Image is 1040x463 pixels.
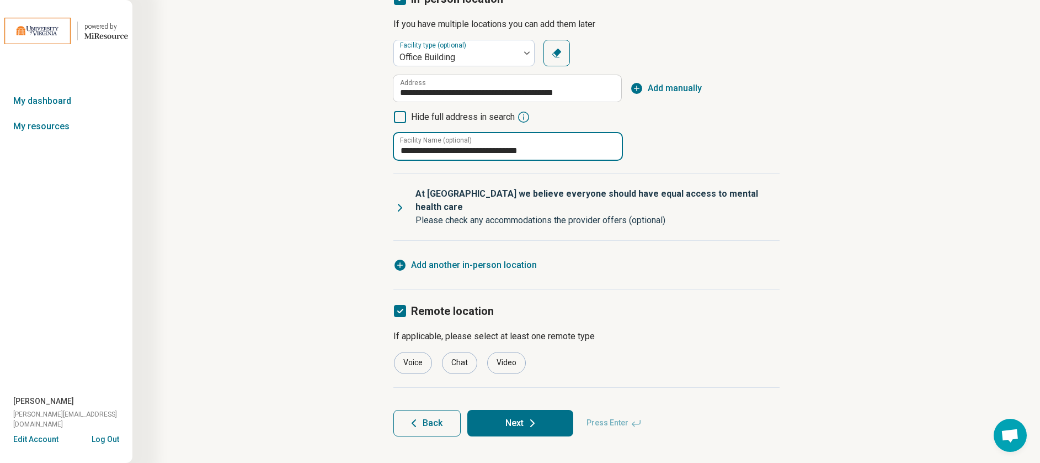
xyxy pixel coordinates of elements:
[4,18,128,44] a: University of Virginiapowered by
[630,82,702,95] button: Add manually
[400,137,472,144] label: Facility Name (optional)
[393,330,780,343] p: If applicable, please select at least one remote type
[580,410,648,436] span: Press Enter
[393,174,780,240] summary: At [GEOGRAPHIC_DATA] we believe everyone should have equal access to mental health carePlease che...
[400,41,468,49] label: Facility type (optional)
[411,304,494,318] span: Remote location
[13,409,132,429] span: [PERSON_NAME][EMAIL_ADDRESS][DOMAIN_NAME]
[4,18,71,44] img: University of Virginia
[13,434,58,445] button: Edit Account
[411,259,537,272] span: Add another in-person location
[92,434,119,443] button: Log Out
[393,410,461,436] button: Back
[442,352,477,374] div: Chat
[400,80,426,86] label: Address
[467,410,573,436] button: Next
[84,22,128,31] div: powered by
[487,352,526,374] div: Video
[13,396,74,407] span: [PERSON_NAME]
[393,18,780,31] p: If you have multiple locations you can add them later
[994,419,1027,452] div: Open chat
[394,352,432,374] div: Voice
[393,259,537,272] button: Add another in-person location
[415,187,771,214] p: At [GEOGRAPHIC_DATA] we believe everyone should have equal access to mental health care
[423,419,442,428] span: Back
[415,214,771,227] p: Please check any accommodations the provider offers (optional)
[648,82,702,95] span: Add manually
[411,111,515,124] span: Hide full address in search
